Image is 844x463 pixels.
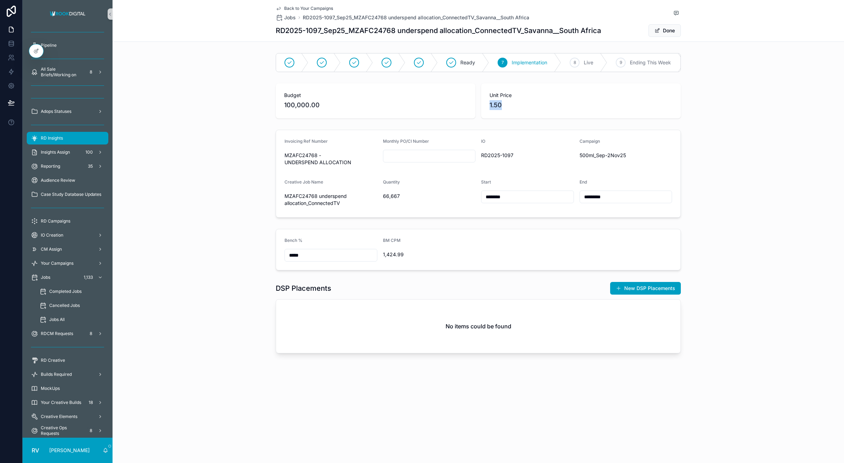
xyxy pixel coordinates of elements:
a: Insights Assign100 [27,146,108,159]
span: Monthly PO/CI Number [383,139,429,144]
span: Creative Elements [41,414,77,419]
span: Case Study Database Updates [41,192,101,197]
span: RDCM Requests [41,331,73,336]
span: Insights Assign [41,149,70,155]
span: 9 [620,60,622,65]
span: Adops Statuses [41,109,71,114]
span: RD Insights [41,135,63,141]
span: 7 [501,60,504,65]
span: 100,000.00 [284,100,467,110]
button: New DSP Placements [610,282,681,295]
img: App logo [48,8,88,20]
a: RD Insights [27,132,108,144]
a: RD Campaigns [27,215,108,227]
h1: DSP Placements [276,283,331,293]
span: Audience Review [41,178,75,183]
a: All Sale Briefs/Working on8 [27,66,108,78]
div: 35 [86,162,95,171]
span: CM Assign [41,246,62,252]
a: Adops Statuses [27,105,108,118]
div: 8 [87,329,95,338]
span: Invoicing Ref Number [284,139,328,144]
span: All Sale Briefs/Working on [41,66,84,78]
span: Live [584,59,593,66]
span: RD2025-1097 [481,152,574,159]
a: Your Creative Builds18 [27,396,108,409]
span: Budget [284,92,467,99]
a: CM Assign [27,243,108,256]
span: End [580,179,587,185]
span: Your Creative Builds [41,400,81,405]
span: Unit Price [490,92,672,99]
span: 66,667 [383,193,476,200]
a: Cancelled Jobs [35,299,108,312]
a: RD2025-1097_Sep25_MZAFC24768 underspend allocation_ConnectedTV_Savanna__South Africa [303,14,529,21]
span: Bench % [284,238,302,243]
a: Back to Your Campaigns [276,6,333,11]
span: 8 [574,60,576,65]
div: 100 [83,148,95,156]
span: Quantity [383,179,400,185]
span: BM CPM [383,238,401,243]
a: MockUps [27,382,108,395]
span: Ready [460,59,475,66]
span: 1,424.99 [383,251,476,258]
span: Reporting [41,163,60,169]
span: Pipeline [41,43,57,48]
a: Builds Required [27,368,108,381]
span: Your Campaigns [41,261,73,266]
span: Creative Ops Requests [41,425,84,436]
span: Creative Job Name [284,179,323,185]
div: scrollable content [23,28,113,438]
span: Implementation [512,59,547,66]
span: MZAFC24768 - UNDERSPEND ALLOCATION [284,152,377,166]
span: MockUps [41,386,60,391]
h1: RD2025-1097_Sep25_MZAFC24768 underspend allocation_ConnectedTV_Savanna__South Africa [276,26,601,36]
a: Creative Ops Requests8 [27,424,108,437]
a: Reporting35 [27,160,108,173]
span: Jobs All [49,317,65,322]
span: Builds Required [41,372,72,377]
span: MZAFC24768 underspend allocation_ConnectedTV [284,193,377,207]
span: IO Creation [41,232,63,238]
a: Case Study Database Updates [27,188,108,201]
span: RD Campaigns [41,218,70,224]
div: 8 [87,68,95,76]
a: Pipeline [27,39,108,52]
a: RD Creative [27,354,108,367]
a: IO Creation [27,229,108,242]
a: Creative Elements [27,410,108,423]
div: 1,133 [82,273,95,282]
a: RDCM Requests8 [27,327,108,340]
a: Jobs1,133 [27,271,108,284]
button: Done [648,24,681,37]
a: Your Campaigns [27,257,108,270]
span: Back to Your Campaigns [284,6,333,11]
span: Cancelled Jobs [49,303,80,308]
p: [PERSON_NAME] [49,447,90,454]
span: Campaign [580,139,600,144]
span: Completed Jobs [49,289,82,294]
span: 1.50 [490,100,672,110]
a: Audience Review [27,174,108,187]
div: 18 [87,398,95,407]
span: RV [32,446,39,455]
span: Jobs [284,14,296,21]
h2: No items could be found [446,322,511,330]
span: Start [481,179,491,185]
span: RD Creative [41,358,65,363]
a: Jobs All [35,313,108,326]
div: 8 [87,426,95,435]
span: IO [481,139,485,144]
span: 500ml_Sep-2Nov25 [580,152,672,159]
a: Jobs [276,14,296,21]
span: Jobs [41,275,50,280]
a: Completed Jobs [35,285,108,298]
span: Ending This Week [630,59,671,66]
